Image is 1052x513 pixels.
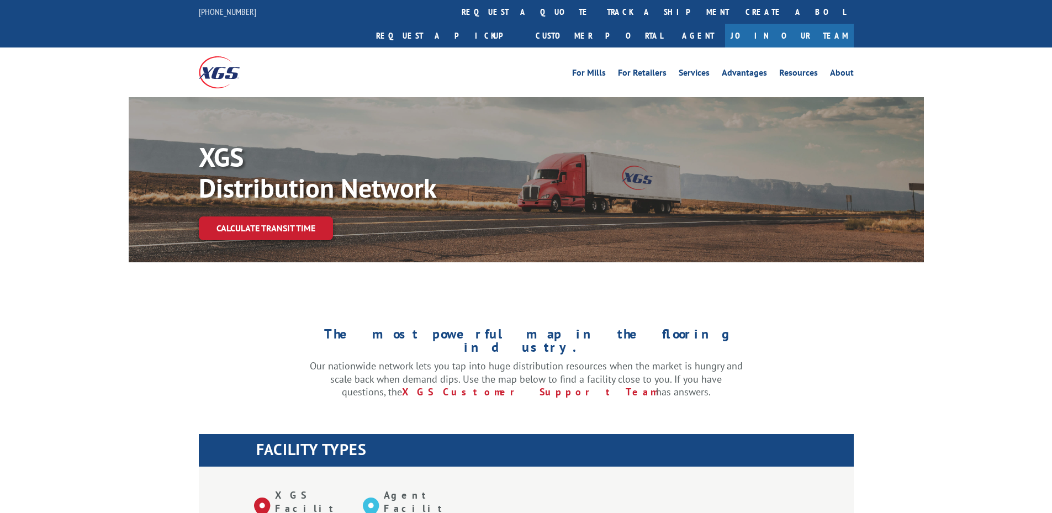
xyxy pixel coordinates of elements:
[618,68,667,81] a: For Retailers
[310,359,743,399] p: Our nationwide network lets you tap into huge distribution resources when the market is hungry an...
[830,68,854,81] a: About
[199,6,256,17] a: [PHONE_NUMBER]
[368,24,527,47] a: Request a pickup
[199,141,530,203] p: XGS Distribution Network
[679,68,710,81] a: Services
[310,327,743,359] h1: The most powerful map in the flooring industry.
[572,68,606,81] a: For Mills
[527,24,671,47] a: Customer Portal
[199,216,333,240] a: Calculate transit time
[671,24,725,47] a: Agent
[402,385,656,398] a: XGS Customer Support Team
[256,442,854,463] h1: FACILITY TYPES
[725,24,854,47] a: Join Our Team
[722,68,767,81] a: Advantages
[779,68,818,81] a: Resources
